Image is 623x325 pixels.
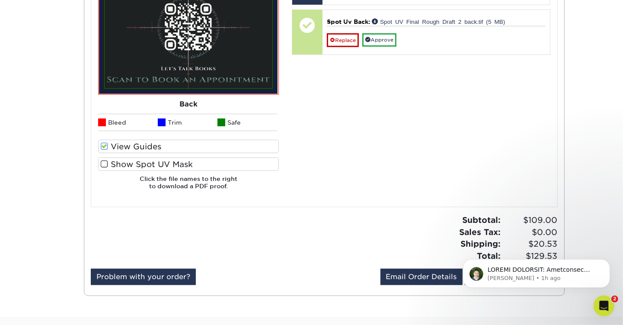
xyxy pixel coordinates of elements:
span: Spot Uv Back: [327,18,370,25]
a: Email Order Details [380,269,463,285]
span: $0.00 [504,226,558,238]
p: Message from Matthew, sent 1h ago [38,33,149,41]
span: 2 [611,296,618,302]
a: Spot UV Final Rough Draft 2 back.tif (5 MB) [372,18,505,24]
li: Trim [158,114,217,131]
a: Problem with your order? [91,269,196,285]
iframe: Intercom notifications message [450,241,623,302]
a: Approve [362,33,396,47]
h6: Click the file names to the right to download a PDF proof. [98,175,279,196]
li: Safe [217,114,277,131]
li: Bleed [98,114,158,131]
label: Show Spot UV Mask [98,158,279,171]
strong: Subtotal: [463,215,501,225]
strong: Sales Tax: [460,227,501,237]
iframe: Intercom live chat [594,296,614,316]
strong: Shipping: [461,239,501,248]
span: $109.00 [504,214,558,226]
a: Replace [327,33,359,47]
span: $20.53 [504,238,558,250]
label: View Guides [98,140,279,153]
div: Back [98,95,279,114]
